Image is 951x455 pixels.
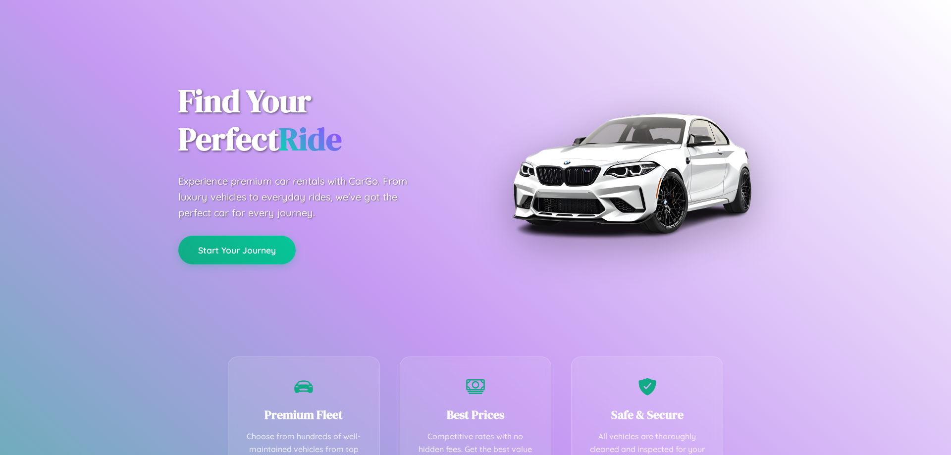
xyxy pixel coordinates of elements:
[279,117,342,160] span: Ride
[415,406,536,423] h3: Best Prices
[178,236,296,264] button: Start Your Journey
[243,406,365,423] h3: Premium Fleet
[178,82,461,158] h1: Find Your Perfect
[586,406,708,423] h3: Safe & Secure
[178,173,426,221] p: Experience premium car rentals with CarGo. From luxury vehicles to everyday rides, we've got the ...
[508,50,755,297] img: Premium BMW car rental vehicle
